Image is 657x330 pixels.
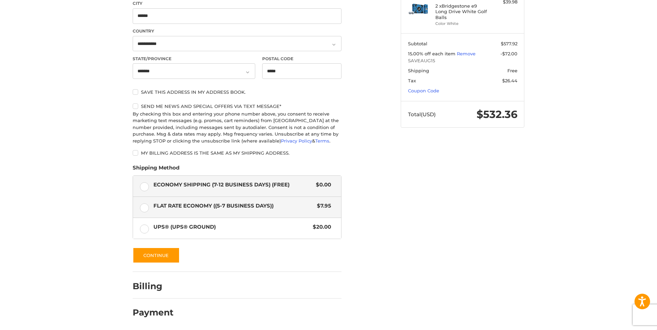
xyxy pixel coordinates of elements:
[500,51,517,56] span: -$72.00
[507,68,517,73] span: Free
[408,78,416,83] span: Tax
[477,108,517,121] span: $532.36
[435,21,488,27] li: Color White
[408,41,427,46] span: Subtotal
[133,28,341,34] label: Country
[133,281,173,292] h2: Billing
[133,307,174,318] h2: Payment
[133,164,179,175] legend: Shipping Method
[153,181,313,189] span: Economy Shipping (7-12 Business Days) (Free)
[408,88,439,93] a: Coupon Code
[408,57,517,64] span: SAVEAUG15
[262,56,342,62] label: Postal Code
[408,111,436,118] span: Total (USD)
[153,202,314,210] span: Flat Rate Economy ((5-7 Business Days))
[408,51,457,56] span: 15.00% off each item
[133,89,341,95] label: Save this address in my address book.
[457,51,476,56] a: Remove
[313,202,331,210] span: $7.95
[133,111,341,145] div: By checking this box and entering your phone number above, you consent to receive marketing text ...
[315,138,329,144] a: Terms
[281,138,312,144] a: Privacy Policy
[501,41,517,46] span: $577.92
[133,150,341,156] label: My billing address is the same as my shipping address.
[312,181,331,189] span: $0.00
[408,68,429,73] span: Shipping
[309,223,331,231] span: $20.00
[133,0,341,7] label: City
[133,56,255,62] label: State/Province
[153,223,310,231] span: UPS® (UPS® Ground)
[133,103,341,109] label: Send me news and special offers via text message*
[435,3,488,20] h4: 2 x Bridgestone e9 Long Drive White Golf Balls
[502,78,517,83] span: $26.44
[133,247,180,263] button: Continue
